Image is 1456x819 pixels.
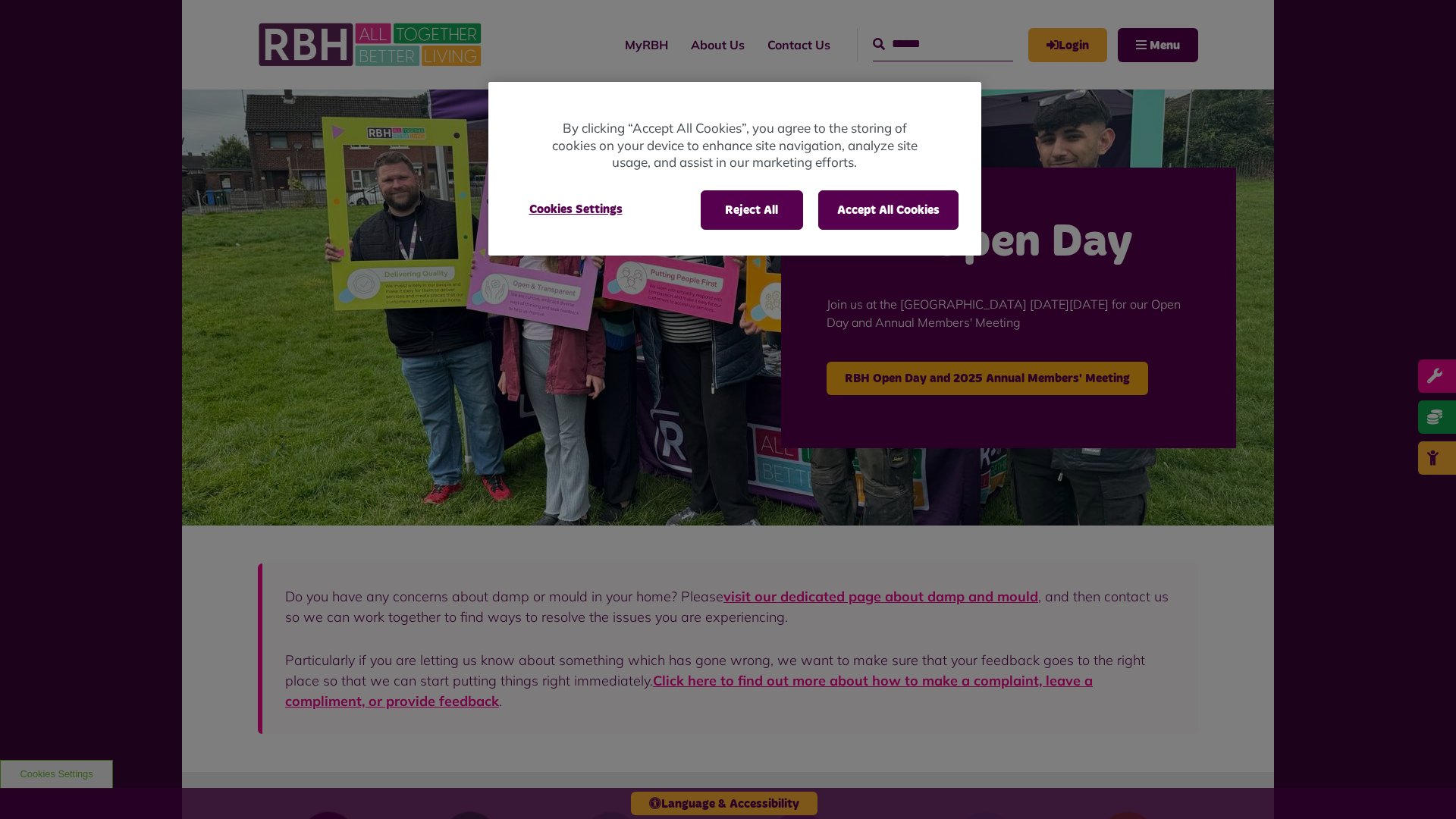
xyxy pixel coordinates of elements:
div: Privacy [488,82,981,256]
button: Reject All [701,190,803,230]
div: Cookie banner [488,82,981,256]
button: Cookies Settings [511,190,641,228]
button: Accept All Cookies [818,190,959,230]
p: By clicking “Accept All Cookies”, you agree to the storing of cookies on your device to enhance s... [549,120,921,171]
